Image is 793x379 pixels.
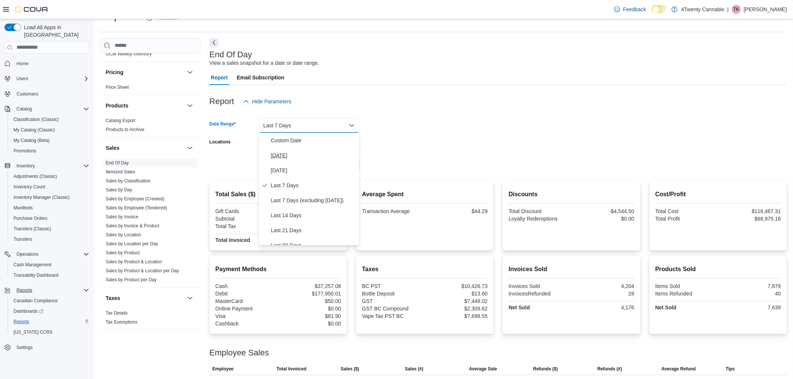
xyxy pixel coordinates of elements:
[4,55,89,373] nav: Complex example
[100,116,200,137] div: Products
[215,283,277,289] div: Cash
[1,104,92,114] button: Catalog
[10,203,89,212] span: Manifests
[10,317,32,326] a: Reports
[7,306,92,316] a: Dashboards
[209,97,234,106] h3: Report
[10,146,89,155] span: Promotions
[362,291,423,297] div: Bottle Deposit
[13,116,59,122] span: Classification (Classic)
[271,166,356,175] span: [DATE]
[215,237,250,243] strong: Total Invoiced
[215,321,277,327] div: Cashback
[573,283,634,289] div: 4,204
[106,250,140,255] a: Sales by Product
[215,216,277,222] div: Subtotal
[237,70,284,85] span: Email Subscription
[215,306,277,312] div: Online Payment
[13,286,35,295] button: Reports
[215,291,277,297] div: Debit
[259,118,359,133] button: Last 7 Days
[7,203,92,213] button: Manifests
[16,106,32,112] span: Catalog
[106,69,184,76] button: Pricing
[106,160,129,166] a: End Of Day
[13,148,36,154] span: Promotions
[426,306,488,312] div: $2,309.62
[10,328,89,337] span: Washington CCRS
[13,250,42,259] button: Operations
[1,249,92,260] button: Operations
[106,102,184,109] button: Products
[533,366,558,372] span: Refunds ($)
[106,51,152,57] span: OCM Weekly Inventory
[106,268,179,273] a: Sales by Product & Location per Day
[7,192,92,203] button: Inventory Manager (Classic)
[10,307,46,316] a: Dashboards
[426,283,488,289] div: $10,426.73
[215,265,341,274] h2: Payment Methods
[509,265,634,274] h2: Invoices Sold
[10,125,89,134] span: My Catalog (Classic)
[573,216,634,222] div: $0.00
[10,296,89,305] span: Canadian Compliance
[13,194,70,200] span: Inventory Manager (Classic)
[13,298,58,304] span: Canadian Compliance
[13,161,89,170] span: Inventory
[16,287,32,293] span: Reports
[10,224,89,233] span: Transfers (Classic)
[215,190,341,199] h2: Total Sales ($)
[209,50,252,59] h3: End Of Day
[509,216,570,222] div: Loyalty Redemptions
[106,169,135,175] span: Itemized Sales
[13,90,41,98] a: Customers
[106,277,157,283] span: Sales by Product per Day
[7,234,92,245] button: Transfers
[280,321,341,327] div: $0.00
[13,74,31,83] button: Users
[106,232,141,238] span: Sales by Location
[7,182,92,192] button: Inventory Count
[16,91,38,97] span: Customers
[732,5,741,14] div: Tyleshia Kindt
[271,136,356,145] span: Custom Date
[186,68,195,77] button: Pricing
[106,294,120,302] h3: Taxes
[13,137,50,143] span: My Catalog (Beta)
[106,144,184,152] button: Sales
[13,184,45,190] span: Inventory Count
[7,224,92,234] button: Transfers (Classic)
[215,223,277,229] div: Total Tax
[271,226,356,235] span: Last 21 Days
[10,317,89,326] span: Reports
[469,366,497,372] span: Average Sale
[271,196,356,205] span: Last 7 Days (excluding [DATE])
[10,214,51,223] a: Purchase Orders
[106,118,135,123] a: Catalog Export
[655,190,781,199] h2: Cost/Profit
[13,215,48,221] span: Purchase Orders
[10,307,89,316] span: Dashboards
[362,313,423,319] div: Vape Tax PST BC
[10,235,35,244] a: Transfers
[720,208,781,214] div: $118,467.31
[10,115,62,124] a: Classification (Classic)
[106,102,129,109] h3: Products
[15,6,49,13] img: Cova
[106,241,158,246] a: Sales by Location per Day
[10,203,36,212] a: Manifests
[10,271,61,280] a: Traceabilty Dashboard
[733,5,739,14] span: TK
[106,187,132,192] a: Sales by Day
[13,236,32,242] span: Transfers
[426,291,488,297] div: $13.60
[106,178,151,184] a: Sales by Classification
[106,310,128,316] a: Tax Details
[100,309,200,330] div: Taxes
[106,214,138,220] span: Sales by Invoice
[186,101,195,110] button: Products
[10,182,48,191] a: Inventory Count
